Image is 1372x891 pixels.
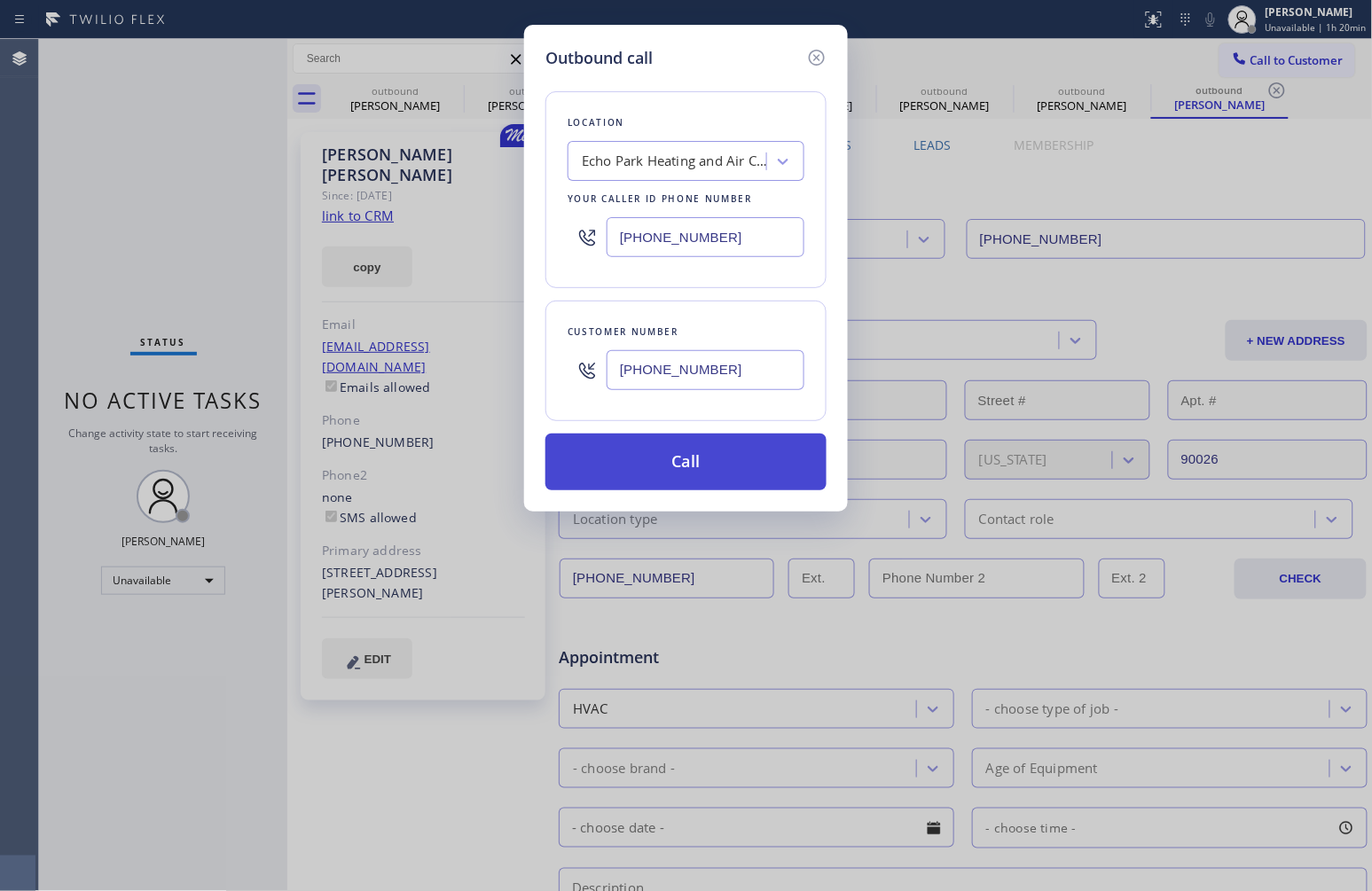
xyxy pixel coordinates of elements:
[568,323,804,341] div: Customer number
[582,152,768,172] div: Echo Park Heating and Air Conditioning
[568,113,804,132] div: Location
[545,434,827,490] button: Call
[607,217,804,257] input: (123) 456-7890
[545,46,653,70] h5: Outbound call
[607,350,804,390] input: (123) 456-7890
[568,190,804,208] div: Your caller id phone number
